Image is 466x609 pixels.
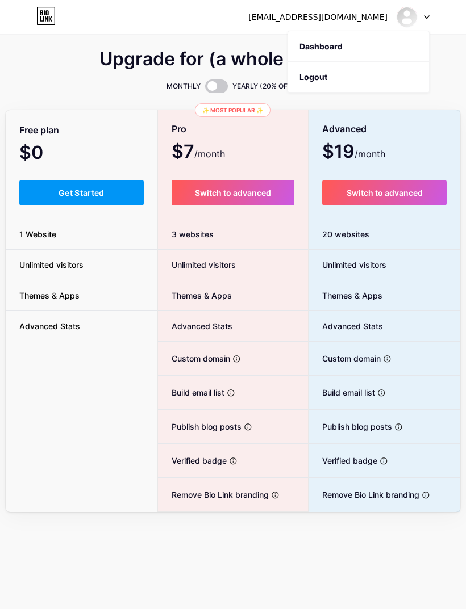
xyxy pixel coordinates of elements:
[172,180,295,205] button: Switch to advanced
[288,31,429,62] a: Dashboard
[195,103,271,117] div: ✨ Most popular ✨
[19,146,74,162] span: $0
[309,259,386,271] span: Unlimited visitors
[19,180,144,205] button: Get Started
[309,387,375,398] span: Build email list
[309,421,392,432] span: Publish blog posts
[194,147,225,161] span: /month
[309,320,383,332] span: Advanced Stats
[248,11,388,23] div: [EMAIL_ADDRESS][DOMAIN_NAME]
[195,188,271,198] span: Switch to advanced
[99,52,367,66] span: Upgrade for (a whole lot) more
[322,119,367,139] span: Advanced
[6,228,70,240] span: 1 Website
[158,352,230,364] span: Custom domain
[19,120,59,140] span: Free plan
[172,145,225,161] span: $7
[322,145,385,161] span: $19
[309,219,460,250] div: 20 websites
[158,289,232,301] span: Themes & Apps
[158,387,224,398] span: Build email list
[6,259,97,271] span: Unlimited visitors
[59,188,105,198] span: Get Started
[288,62,429,93] li: Logout
[232,81,305,92] span: YEARLY (20% OFF 🎉)
[309,489,419,501] span: Remove Bio Link branding
[158,489,269,501] span: Remove Bio Link branding
[309,455,377,467] span: Verified badge
[167,81,201,92] span: MONTHLY
[158,259,236,271] span: Unlimited visitors
[347,188,423,198] span: Switch to advanced
[309,352,381,364] span: Custom domain
[396,6,418,28] img: waszaedukidsbyzh
[309,289,382,301] span: Themes & Apps
[6,320,94,332] span: Advanced Stats
[158,219,309,250] div: 3 websites
[158,421,242,432] span: Publish blog posts
[158,320,232,332] span: Advanced Stats
[355,147,385,161] span: /month
[172,119,186,139] span: Pro
[158,455,227,467] span: Verified badge
[6,289,93,301] span: Themes & Apps
[322,180,447,205] button: Switch to advanced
